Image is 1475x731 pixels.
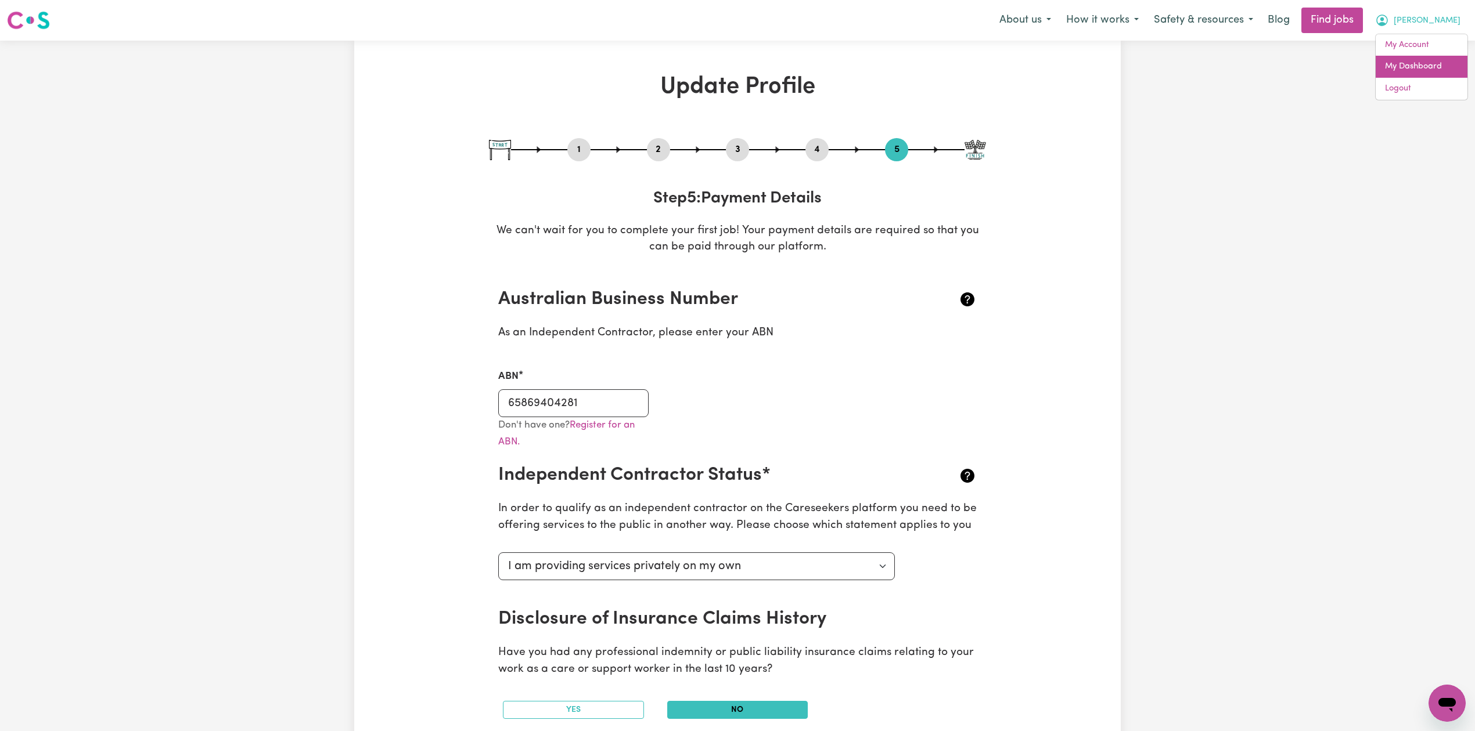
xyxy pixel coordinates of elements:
[7,10,50,31] img: Careseekers logo
[1261,8,1297,33] a: Blog
[498,420,635,447] a: Register for an ABN.
[805,142,829,157] button: Go to step 4
[1394,15,1460,27] span: [PERSON_NAME]
[885,142,908,157] button: Go to step 5
[503,701,644,719] button: Yes
[1368,8,1468,32] button: My Account
[489,189,986,209] h3: Step 5 : Payment Details
[498,420,635,447] small: Don't have one?
[647,142,670,157] button: Go to step 2
[1375,34,1468,100] div: My Account
[498,389,649,417] input: e.g. 51 824 753 556
[7,7,50,34] a: Careseekers logo
[567,142,591,157] button: Go to step 1
[498,369,519,384] label: ABN
[992,8,1059,32] button: About us
[498,288,897,310] h2: Australian Business Number
[1376,34,1467,56] a: My Account
[498,645,977,678] p: Have you had any professional indemnity or public liability insurance claims relating to your wor...
[1301,8,1363,33] a: Find jobs
[1059,8,1146,32] button: How it works
[1376,78,1467,100] a: Logout
[489,223,986,256] p: We can't wait for you to complete your first job! Your payment details are required so that you c...
[1429,685,1466,722] iframe: Button to launch messaging window
[498,464,897,486] h2: Independent Contractor Status*
[1146,8,1261,32] button: Safety & resources
[726,142,749,157] button: Go to step 3
[1376,56,1467,78] a: My Dashboard
[498,325,977,342] p: As an Independent Contractor, please enter your ABN
[667,701,808,719] button: No
[498,501,977,534] p: In order to qualify as an independent contractor on the Careseekers platform you need to be offer...
[498,608,897,630] h2: Disclosure of Insurance Claims History
[489,73,986,101] h1: Update Profile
